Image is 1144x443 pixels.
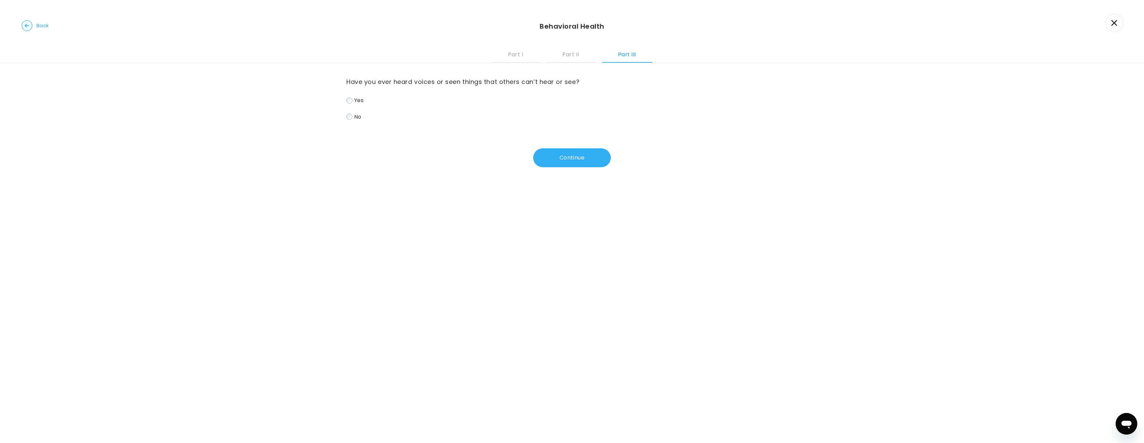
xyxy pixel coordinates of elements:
button: Part I [492,45,539,63]
button: Back [22,20,49,31]
button: Part III [602,45,652,63]
span: Back [36,21,49,30]
input: No [346,114,352,120]
span: No [354,113,362,120]
label: Have you ever heard voices or seen things that others can’t hear or see? [346,77,798,87]
iframe: Button to launch messaging window [1116,413,1137,435]
button: Part II [546,45,595,63]
h3: Behavioral Health [540,22,604,31]
button: Continue [533,148,611,167]
span: Yes [354,96,364,104]
input: Yes [346,97,352,104]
